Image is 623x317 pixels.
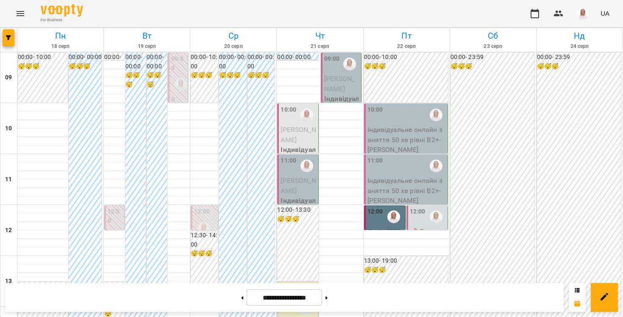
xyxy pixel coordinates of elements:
h6: 13:00 - 19:00 [364,256,448,266]
img: Анастасія [430,109,442,121]
h6: 13 [5,277,12,286]
h6: 12:00 - 13:30 [277,205,319,215]
label: 11:00 [281,156,296,166]
h6: 😴😴😴 [147,71,167,89]
h6: 21 серп [278,42,362,50]
p: Індивідуальне онлайн заняття 50 хв рівні А1-В1 [281,145,317,195]
img: Анастасія [430,160,442,172]
h6: 😴😴😴 [248,71,275,80]
h6: 20 серп [192,42,275,50]
img: 7b3448e7bfbed3bd7cdba0ed84700e25.png [577,8,589,20]
h6: Нд [538,29,621,42]
h6: 00:00 - 23:59 [451,53,534,62]
label: 10:00 [281,105,296,115]
h6: 24 серп [538,42,621,50]
p: 0 [171,94,186,104]
label: 12:00 [194,207,210,216]
img: Анастасія [343,58,356,70]
h6: 😴😴😴 [69,62,102,71]
h6: 18 серп [19,42,102,50]
label: 11:00 [367,156,383,166]
h6: 00:00 - 00:00 [69,53,102,62]
h6: 12:30 - 14:00 [191,231,218,249]
img: Анастасія [430,210,442,223]
button: Menu [10,3,31,24]
h6: 😴😴😴 [125,71,146,89]
label: 09:00 [324,54,340,64]
label: 10:00 [367,105,383,115]
span: For Business [41,17,83,23]
label: 09:00 [171,54,186,73]
h6: 12 [5,226,12,235]
p: Індивідуальне онлайн заняття 50 хв рівні А1-В1 [324,94,359,144]
img: Voopty Logo [41,4,83,17]
h6: 😴😴😴 [219,71,247,80]
h6: 10 [5,124,12,133]
h6: 00:00 - 00:00 [219,53,247,71]
h6: 00:00 - 23:59 [537,53,621,62]
h6: 😴😴😴 [18,62,68,71]
h6: Чт [278,29,362,42]
h6: 😴😴😴 [364,266,448,275]
h6: 😴😴😴 [277,215,319,224]
img: Анастасія [387,210,400,223]
button: UA [597,6,613,21]
h6: Ср [192,29,275,42]
span: [PERSON_NAME] [281,126,316,144]
h6: 😴😴😴 [364,62,448,71]
label: 12:00 [367,207,383,216]
h6: 😴😴😴 [451,62,534,71]
img: Анастасія [300,160,313,172]
h6: 11 [5,175,12,184]
p: Індивідуальне онлайн заняття 50 хв рівні В2+ - [PERSON_NAME] [367,176,446,206]
span: Дар'я [PERSON_NAME] [367,227,401,255]
span: [PERSON_NAME] [324,75,355,93]
p: Індивідуальне онлайн заняття 50 хв рівні В2+ - [PERSON_NAME] [367,125,446,155]
label: 12:00 [108,207,122,225]
p: Індивідуальне онлайн заняття 50 хв рівні А1-В1- SENIOR TEACHER [281,196,317,266]
h6: 00:00 - 10:00 [364,53,448,62]
h6: 23 серп [451,42,535,50]
h6: 00:00 - 09:00 [104,53,125,71]
img: Анастасія [300,109,313,121]
h6: 😴😴😴 [191,71,218,80]
p: 📌 Безкоштовна консультація з визначення рівня - Консультація | French.etc 💛 [410,227,446,307]
h6: 00:00 - 09:00 [277,60,319,70]
h6: 😴😴😴 [191,249,218,258]
h6: 19 серп [105,42,189,50]
h6: 00:00 - 00:00 [125,53,146,71]
h6: Сб [451,29,535,42]
img: Анастасія [197,222,210,235]
h6: 00:00 - 00:00 [147,53,167,71]
h6: 00:00 - 10:00 [18,53,68,62]
h6: 00:00 - 10:00 [191,53,218,71]
h6: 00:00 - 00:00 [277,53,319,62]
h6: 09 [5,73,12,82]
h6: 00:00 - 00:00 [248,53,275,71]
h6: Пт [365,29,448,42]
h6: 22 серп [365,42,448,50]
h6: Вт [105,29,189,42]
label: 12:00 [410,207,426,216]
h6: 😴😴😴 [537,62,621,71]
h6: Пн [19,29,102,42]
span: UA [601,9,609,18]
img: Анастасія [175,78,187,91]
span: [PERSON_NAME] [281,177,316,195]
